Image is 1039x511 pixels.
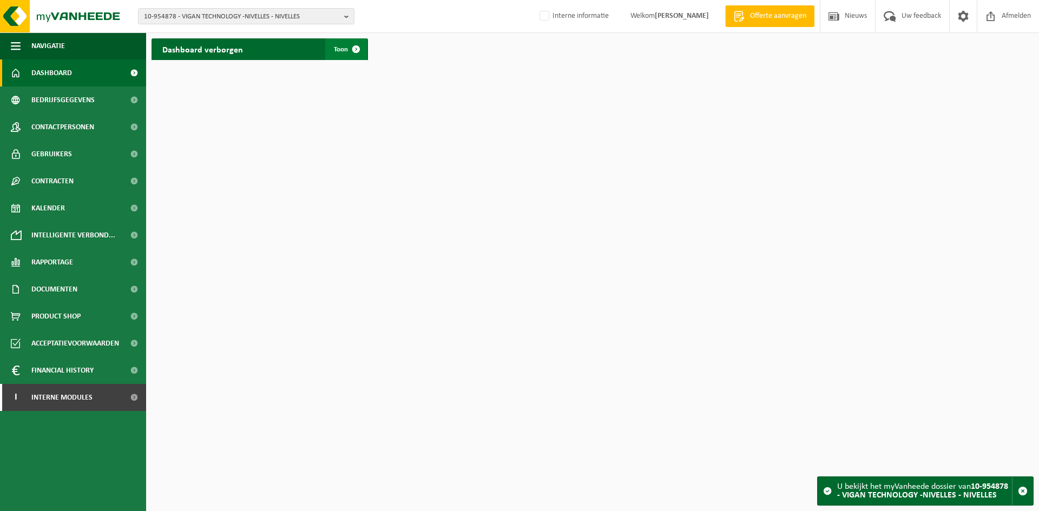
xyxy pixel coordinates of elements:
strong: [PERSON_NAME] [655,12,709,20]
span: Gebruikers [31,141,72,168]
span: 10-954878 - VIGAN TECHNOLOGY -NIVELLES - NIVELLES [144,9,340,25]
span: Acceptatievoorwaarden [31,330,119,357]
div: U bekijkt het myVanheede dossier van [837,477,1012,505]
span: Interne modules [31,384,93,411]
span: Contracten [31,168,74,195]
span: Navigatie [31,32,65,59]
label: Interne informatie [537,8,609,24]
span: Toon [334,46,348,53]
span: Product Shop [31,303,81,330]
span: I [11,384,21,411]
a: Toon [325,38,367,60]
span: Documenten [31,276,77,303]
span: Intelligente verbond... [31,222,115,249]
span: Contactpersonen [31,114,94,141]
button: 10-954878 - VIGAN TECHNOLOGY -NIVELLES - NIVELLES [138,8,354,24]
span: Bedrijfsgegevens [31,87,95,114]
span: Dashboard [31,59,72,87]
a: Offerte aanvragen [725,5,814,27]
span: Financial History [31,357,94,384]
span: Rapportage [31,249,73,276]
strong: 10-954878 - VIGAN TECHNOLOGY -NIVELLES - NIVELLES [837,482,1008,500]
span: Offerte aanvragen [747,11,809,22]
span: Kalender [31,195,65,222]
h2: Dashboard verborgen [152,38,254,59]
